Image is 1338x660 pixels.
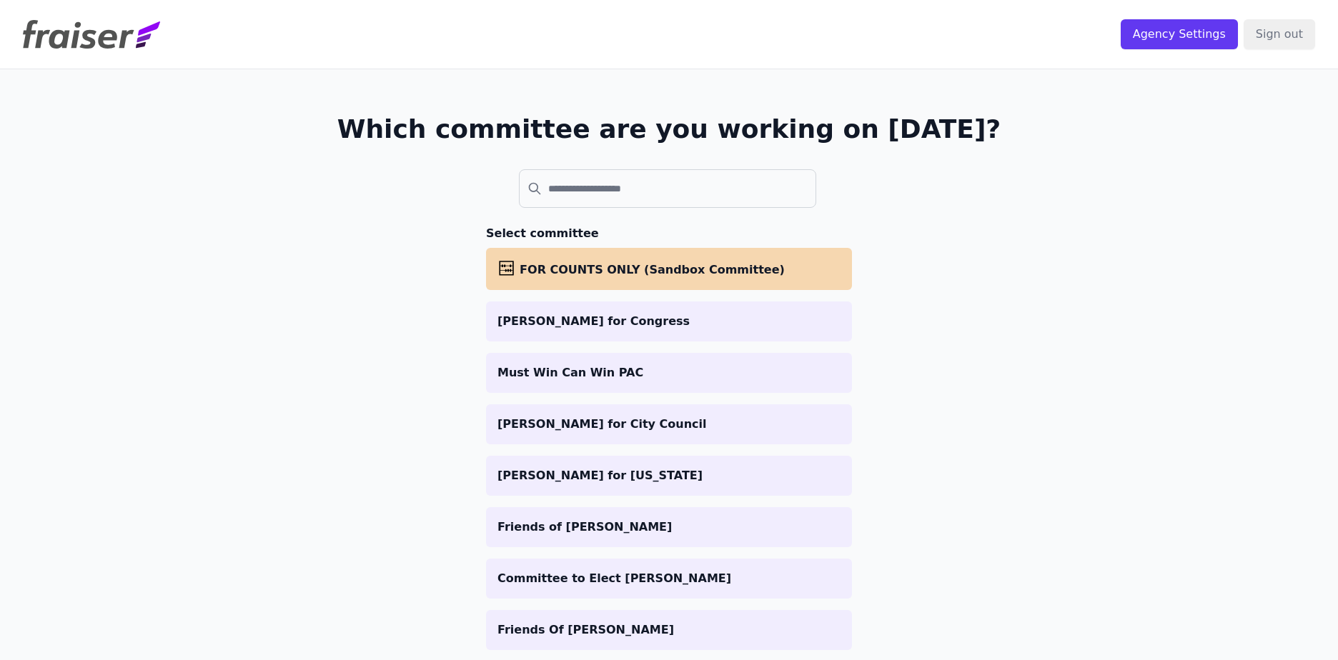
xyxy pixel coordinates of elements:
p: Committee to Elect [PERSON_NAME] [497,570,841,587]
a: Committee to Elect [PERSON_NAME] [486,559,852,599]
h1: Which committee are you working on [DATE]? [337,115,1001,144]
a: Must Win Can Win PAC [486,353,852,393]
p: [PERSON_NAME] for City Council [497,416,841,433]
input: Agency Settings [1121,19,1238,49]
a: [PERSON_NAME] for City Council [486,404,852,444]
p: [PERSON_NAME] for Congress [497,313,841,330]
img: Fraiser Logo [23,20,160,49]
a: [PERSON_NAME] for Congress [486,301,852,341]
p: [PERSON_NAME] for [US_STATE] [497,467,841,484]
h3: Select committee [486,225,852,242]
a: FOR COUNTS ONLY (Sandbox Committee) [486,248,852,290]
a: Friends Of [PERSON_NAME] [486,610,852,650]
p: Friends of [PERSON_NAME] [497,519,841,536]
p: Friends Of [PERSON_NAME] [497,621,841,639]
a: [PERSON_NAME] for [US_STATE] [486,456,852,496]
p: Must Win Can Win PAC [497,364,841,381]
input: Sign out [1244,19,1315,49]
a: Friends of [PERSON_NAME] [486,507,852,547]
span: FOR COUNTS ONLY (Sandbox Committee) [520,263,785,276]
